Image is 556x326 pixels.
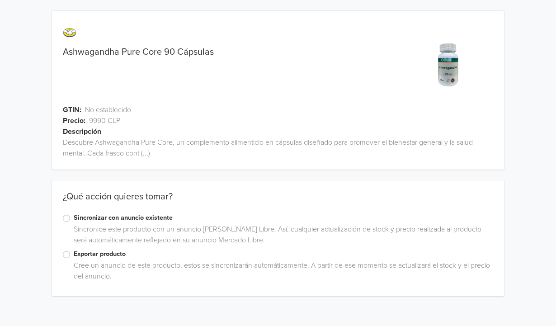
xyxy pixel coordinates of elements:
[70,224,493,249] div: Sincronice este producto con un anuncio [PERSON_NAME] Libre. Así, cualquier actualización de stoc...
[414,29,482,97] img: product_image
[70,260,493,285] div: Cree un anuncio de este producto, estos se sincronizarán automáticamente. A partir de ese momento...
[63,47,214,57] a: Ashwagandha Pure Core 90 Cápsulas
[52,191,504,213] div: ¿Qué acción quieres tomar?
[85,104,131,115] span: No establecido
[63,115,85,126] span: Precio:
[63,104,81,115] span: GTIN:
[52,137,504,159] div: Descubre Ashwagandha Pure Core, un complemento alimenticio en cápsulas diseñado para promover el ...
[74,213,493,223] label: Sincronizar con anuncio existente
[74,249,493,259] label: Exportar producto
[89,115,120,126] span: 9990 CLP
[63,126,515,137] div: Descripción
